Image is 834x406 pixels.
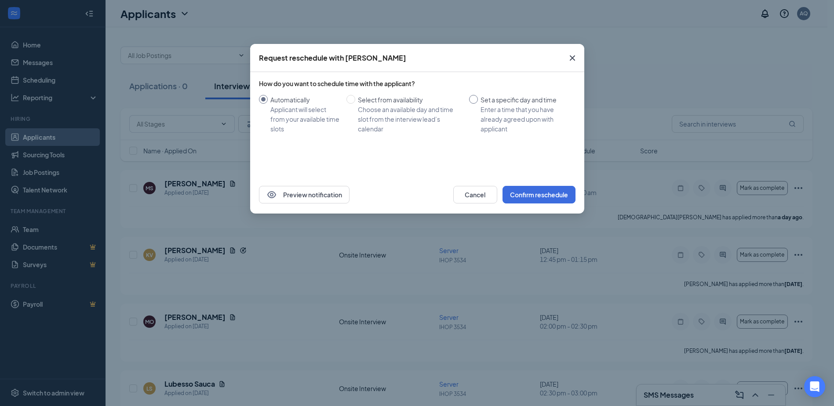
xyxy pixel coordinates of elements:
svg: Cross [567,53,578,63]
div: Open Intercom Messenger [804,376,825,397]
button: Close [561,44,584,72]
svg: Eye [266,189,277,200]
div: Request reschedule with [PERSON_NAME] [259,53,406,63]
div: Applicant will select from your available time slots [270,105,339,134]
button: Confirm reschedule [503,186,575,203]
div: How do you want to schedule time with the applicant? [259,79,575,88]
div: Enter a time that you have already agreed upon with applicant [481,105,568,134]
div: Choose an available day and time slot from the interview lead’s calendar [358,105,462,134]
div: Select from availability [358,95,462,105]
div: Set a specific day and time [481,95,568,105]
div: Automatically [270,95,339,105]
button: EyePreview notification [259,186,350,203]
button: Cancel [453,186,497,203]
